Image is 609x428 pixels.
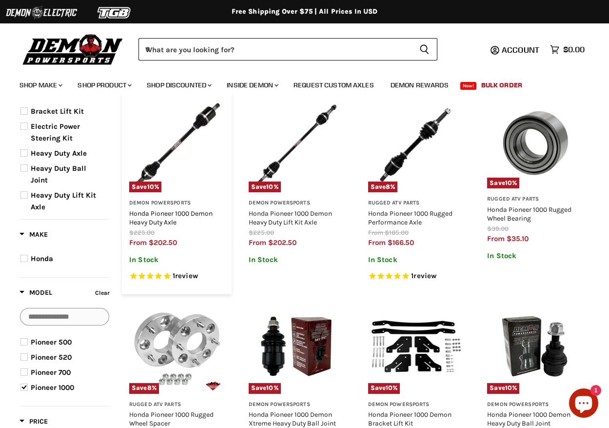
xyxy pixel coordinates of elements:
[129,410,214,427] a: Honda Pioneer 1000 Rugged Wheel Spacer
[249,98,344,193] img: Honda Pioneer 1000 Demon Heavy Duty Lift Kit Axle
[129,401,224,408] h3: Rugged ATV Parts
[20,230,48,242] button: Filter by Make
[385,229,409,236] span: $185.00
[487,178,519,188] span: Save %
[487,98,582,189] img: Honda Pioneer 1000 Rugged Wheel Bearing
[129,209,213,226] a: Honda Pioneer 1000 Demon Heavy Duty Axle
[31,107,84,116] span: Bracket Lift Kit
[368,383,400,394] span: Save %
[31,149,87,158] span: Heavy Duty Axle
[487,299,582,394] img: Honda Pioneer 1000 Demon Heavy Duty Ball Joint
[129,200,224,207] h3: Demon Powersports
[368,229,383,236] span: from
[31,383,74,392] span: Pioneer 1000
[266,183,273,190] span: 10
[268,238,296,247] span: $202.50
[386,384,393,391] span: 10
[545,42,589,57] a: $0.00
[31,353,72,362] span: Pioneer 520
[249,209,332,226] a: Honda Pioneer 1000 Demon Heavy Duty Lift Kit Axle
[129,256,224,264] p: In Stock
[249,229,274,236] span: $225.00
[20,32,126,66] img: Demon Powersports
[147,183,154,190] span: 10
[411,271,436,280] span: 1 reviews
[368,299,463,394] a: Honda Pioneer 1000 Demon Bracket Lift KitSave10%
[505,179,512,186] span: 10
[20,288,52,297] span: Model
[368,238,386,247] span: from
[487,98,582,189] a: Honda Pioneer 1000 Rugged Wheel BearingSave10%
[249,200,344,207] h3: Demon Powersports
[563,45,585,54] span: $0.00
[20,288,52,300] button: Filter by Model
[368,182,398,192] span: Save %
[31,191,96,211] span: Heavy Duty Lift Kit Axle
[487,383,519,394] span: Save %
[129,182,161,192] span: Save %
[249,98,344,193] a: Honda Pioneer 1000 Demon Heavy Duty Lift Kit AxleSave10%
[249,383,281,394] span: Save %
[368,401,463,408] h3: Demon Powersports
[487,234,505,243] span: from
[31,368,71,377] span: Pioneer 700
[138,38,437,61] form: Product
[20,308,109,326] input: Search Options
[70,75,138,95] a: Shop Product
[249,401,344,408] h3: Demon Powersports
[147,384,152,391] span: 8
[474,75,530,95] a: Bulk Order
[507,234,529,243] span: $35.10
[129,98,224,193] a: Honda Pioneer 1000 Demon Heavy Duty AxleSave10%
[129,238,147,247] span: from
[5,3,78,22] img: Demon Electric Logo 2
[129,229,155,236] span: $225.00
[129,299,224,394] a: Honda Pioneer 1000 Rugged Wheel SpacerSave8%
[249,299,344,394] img: Honda Pioneer 1000 Demon Xtreme Heavy Duty Ball Joint Race Spec
[129,98,224,193] img: Honda Pioneer 1000 Demon Heavy Duty Axle
[368,256,463,264] p: In Stock
[129,271,224,282] span: Rated 5.0 out of 5 stars 1 reviews
[173,271,198,280] span: 1 reviews
[249,182,281,192] span: Save %
[249,299,344,394] a: Honda Pioneer 1000 Demon Xtreme Heavy Duty Ball Joint Race SpecSave10%
[388,238,414,247] span: $166.50
[502,45,539,55] span: Account
[129,299,224,394] img: Honda Pioneer 1000 Rugged Wheel Spacer
[383,75,456,95] a: Demon Rewards
[566,388,601,420] inbox-online-store-chat: Shopify online store chat
[219,75,284,95] a: Inside Demon
[487,299,582,394] a: Honda Pioneer 1000 Demon Heavy Duty Ball JointSave10%
[20,230,48,239] span: Make
[487,252,582,260] p: In Stock
[368,200,463,207] h3: Rugged ATV Parts
[31,338,72,346] span: Pioneer 500
[368,209,452,226] a: Honda Pioneer 1000 Rugged Performance Axle
[175,271,198,280] span: review
[460,82,477,90] span: New!
[368,271,463,282] span: Rated 5.0 out of 5 stars 1 reviews
[139,75,217,95] a: Shop Discounted
[368,299,463,394] img: Honda Pioneer 1000 Demon Bracket Lift Kit
[129,383,159,394] span: Save %
[12,71,582,95] ul: Main menu
[487,410,570,427] a: Honda Pioneer 1000 Demon Heavy Duty Ball Joint
[31,122,80,143] span: Electric Power Steering Kit
[78,3,151,22] img: TGB Logo 2
[286,75,381,95] a: Request Custom Axles
[93,287,110,301] button: Clear filter by Model
[266,384,273,391] span: 10
[487,401,582,408] h3: Demon Powersports
[249,238,266,247] span: from
[505,384,512,391] span: 10
[12,75,68,95] a: Shop Make
[386,183,390,190] span: 8
[149,238,177,247] span: $202.50
[368,410,452,427] a: Honda Pioneer 1000 Demon Bracket Lift Kit
[20,417,48,426] span: Price
[497,45,545,54] a: Account
[487,196,582,203] h3: Rugged ATV Parts
[368,98,463,193] a: Honda Pioneer 1000 Rugged Performance AxleSave8%
[138,38,412,61] input: When autocomplete results are available use up and down arrows to review and enter to select
[368,98,463,193] img: Honda Pioneer 1000 Rugged Performance Axle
